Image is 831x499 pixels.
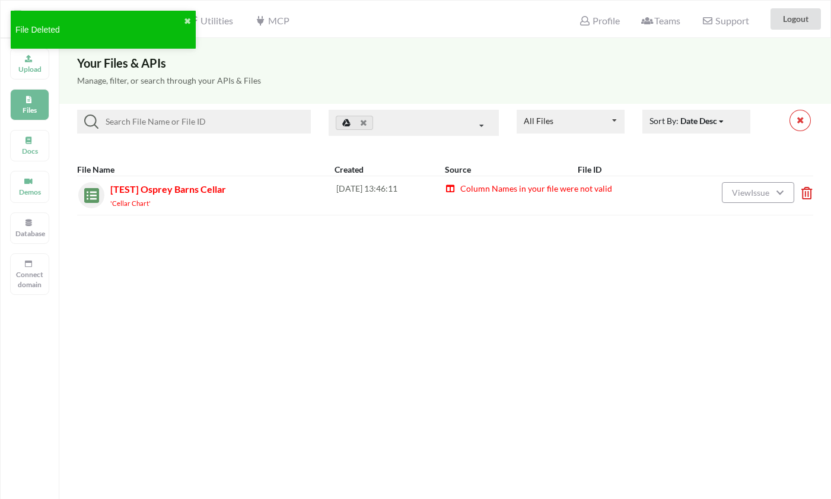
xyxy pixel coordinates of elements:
[15,228,44,239] p: Database
[15,187,44,197] p: Demos
[445,164,471,174] b: Source
[770,8,821,30] button: Logout
[578,164,601,174] b: File ID
[680,115,717,127] div: Date Desc
[641,15,680,26] span: Teams
[254,15,289,26] span: MCP
[77,76,813,86] h5: Manage, filter, or search through your APIs & Files
[15,105,44,115] p: Files
[524,117,553,125] div: All Files
[702,16,749,26] span: Support
[15,24,184,36] div: File Deleted
[15,269,44,290] p: Connect domain
[110,183,226,195] span: [TEST] Osprey Barns Cellar
[78,182,99,203] img: sheets.7a1b7961.svg
[110,199,151,207] small: 'Cellar Chart'
[77,56,813,70] h3: Your Files & APIs
[15,64,44,74] p: Upload
[649,116,725,126] span: Sort By:
[184,15,191,28] button: close
[722,182,794,203] button: ViewIssue
[15,146,44,156] p: Docs
[732,187,773,198] span: View Issue
[84,115,98,129] img: searchIcon.svg
[579,15,619,26] span: Profile
[335,164,364,174] b: Created
[187,15,233,26] span: Utilities
[98,115,306,129] input: Search File Name or File ID
[336,182,445,208] div: [DATE] 13:46:11
[77,164,114,174] b: File Name
[459,183,612,193] span: Column Names in your file were not valid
